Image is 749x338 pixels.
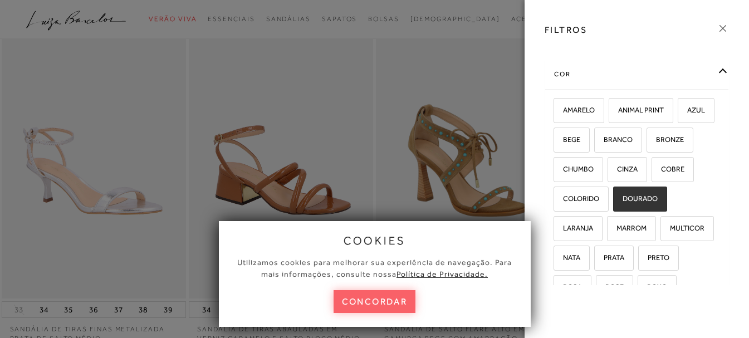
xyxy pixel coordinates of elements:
input: BRANCO [593,136,604,147]
input: ROSA [552,283,563,295]
input: CINZA [606,165,617,177]
input: PRATA [593,254,604,265]
input: AZUL [676,106,687,117]
span: BEGE [555,135,580,144]
input: ROXO [636,283,647,295]
span: AZUL [679,106,705,114]
span: LARANJA [555,224,593,232]
span: NATA [555,253,580,262]
input: BRONZE [645,136,656,147]
span: CINZA [609,165,638,173]
input: BEGE [552,136,563,147]
button: concordar [334,290,416,313]
span: ROXO [639,283,667,291]
input: COLORIDO [552,195,563,206]
span: AMARELO [555,106,595,114]
input: COBRE [650,165,661,177]
span: ROSA [555,283,582,291]
input: NATA [552,254,563,265]
span: PRETO [639,253,669,262]
span: cookies [344,234,406,247]
span: ROSE [597,283,624,291]
span: MARROM [608,224,647,232]
input: PRETO [637,254,648,265]
span: ANIMAL PRINT [610,106,664,114]
input: MULTICOR [659,224,670,236]
span: MULTICOR [662,224,704,232]
span: DOURADO [614,194,658,203]
span: CHUMBO [555,165,594,173]
input: ROSE [594,283,605,295]
input: DOURADO [611,195,623,206]
input: LARANJA [552,224,563,236]
span: Utilizamos cookies para melhorar sua experiência de navegação. Para mais informações, consulte nossa [237,258,512,278]
span: BRONZE [648,135,684,144]
input: MARROM [605,224,616,236]
a: Política de Privacidade. [396,270,488,278]
span: BRANCO [595,135,633,144]
h3: FILTROS [545,23,588,36]
input: CHUMBO [552,165,563,177]
span: COBRE [653,165,684,173]
span: PRATA [595,253,624,262]
div: cor [545,60,729,89]
input: ANIMAL PRINT [607,106,618,117]
input: AMARELO [552,106,563,117]
span: COLORIDO [555,194,599,203]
